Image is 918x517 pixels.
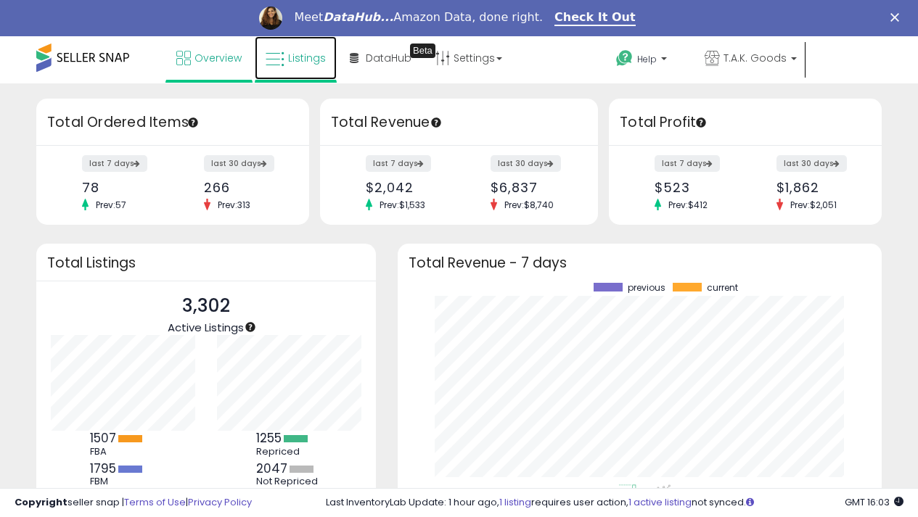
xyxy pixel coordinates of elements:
[124,495,186,509] a: Terms of Use
[661,199,715,211] span: Prev: $412
[845,495,903,509] span: 2025-10-13 16:03 GMT
[90,446,155,458] div: FBA
[168,292,244,320] p: 3,302
[783,199,844,211] span: Prev: $2,051
[47,112,298,133] h3: Total Ordered Items
[90,476,155,487] div: FBM
[188,495,252,509] a: Privacy Policy
[372,199,433,211] span: Prev: $1,533
[497,199,561,211] span: Prev: $8,740
[210,199,258,211] span: Prev: 313
[90,460,116,477] b: 1795
[620,112,871,133] h3: Total Profit
[707,283,738,293] span: current
[256,476,321,487] div: Not Repriced
[244,320,257,334] div: Tooltip anchor
[637,53,657,65] span: Help
[409,257,871,268] h3: Total Revenue - 7 days
[615,49,634,67] i: Get Help
[326,496,903,510] div: Last InventoryLab Update: 1 hour ago, requires user action, not synced.
[491,180,573,195] div: $6,837
[694,36,808,83] a: T.A.K. Goods
[256,446,321,458] div: Repriced
[724,51,787,65] span: T.A.K. Goods
[90,429,116,447] b: 1507
[82,155,147,172] label: last 7 days
[890,13,905,22] div: Close
[628,495,692,509] a: 1 active listing
[288,51,326,65] span: Listings
[655,155,720,172] label: last 7 days
[366,155,431,172] label: last 7 days
[410,44,435,58] div: Tooltip anchor
[187,116,200,129] div: Tooltip anchor
[331,112,587,133] h3: Total Revenue
[194,51,242,65] span: Overview
[499,495,531,509] a: 1 listing
[255,36,337,80] a: Listings
[89,199,134,211] span: Prev: 57
[168,320,244,335] span: Active Listings
[425,36,513,80] a: Settings
[15,495,67,509] strong: Copyright
[323,10,393,24] i: DataHub...
[430,116,443,129] div: Tooltip anchor
[82,180,162,195] div: 78
[491,155,561,172] label: last 30 days
[165,36,253,80] a: Overview
[204,180,284,195] div: 266
[776,180,856,195] div: $1,862
[694,116,708,129] div: Tooltip anchor
[256,429,282,447] b: 1255
[294,10,543,25] div: Meet Amazon Data, done right.
[366,51,411,65] span: DataHub
[15,496,252,510] div: seller snap | |
[554,10,636,26] a: Check It Out
[256,460,287,477] b: 2047
[47,257,365,268] h3: Total Listings
[776,155,847,172] label: last 30 days
[259,7,282,30] img: Profile image for Georgie
[605,38,692,83] a: Help
[366,180,448,195] div: $2,042
[204,155,274,172] label: last 30 days
[628,283,665,293] span: previous
[655,180,734,195] div: $523
[339,36,422,80] a: DataHub
[746,497,754,507] i: Click here to read more about un-synced listings.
